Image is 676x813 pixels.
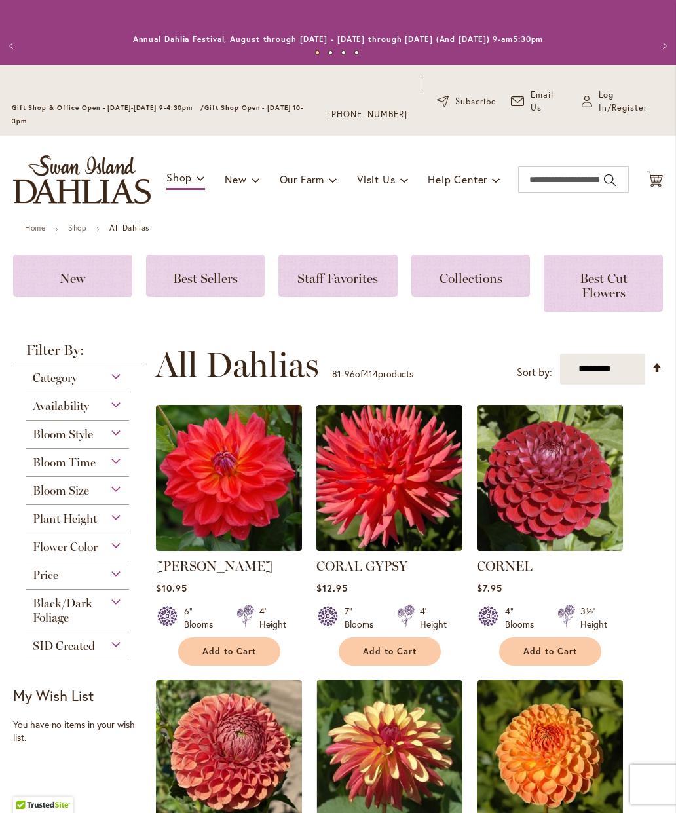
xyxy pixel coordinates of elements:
a: [PERSON_NAME] [156,558,272,574]
button: Add to Cart [499,637,601,666]
span: Staff Favorites [297,271,378,286]
span: Best Sellers [173,271,238,286]
span: Bloom Time [33,455,96,470]
a: CORAL GYPSY [316,558,407,574]
span: 414 [364,368,378,380]
span: Add to Cart [363,646,417,657]
img: COOPER BLAINE [156,405,302,551]
strong: My Wish List [13,686,94,705]
span: Our Farm [280,172,324,186]
span: New [60,271,85,286]
div: 4" Blooms [505,605,542,631]
a: CORAL GYPSY [316,541,462,554]
span: Flower Color [33,540,98,554]
span: New [225,172,246,186]
a: Collections [411,255,531,297]
span: Category [33,371,77,385]
span: $10.95 [156,582,187,594]
span: Subscribe [455,95,497,108]
label: Sort by: [517,360,552,385]
span: Best Cut Flowers [580,271,628,301]
a: store logo [13,155,151,204]
span: Black/Dark Foliage [33,596,92,625]
button: 1 of 4 [315,50,320,55]
span: Add to Cart [523,646,577,657]
a: COOPER BLAINE [156,541,302,554]
a: Best Sellers [146,255,265,297]
img: CORNEL [477,405,623,551]
div: 4' Height [259,605,286,631]
iframe: Launch Accessibility Center [10,766,47,803]
button: 3 of 4 [341,50,346,55]
a: Home [25,223,45,233]
a: Best Cut Flowers [544,255,663,312]
span: Bloom Style [33,427,93,442]
span: All Dahlias [155,345,319,385]
a: Staff Favorites [278,255,398,297]
div: 4' Height [420,605,447,631]
span: Visit Us [357,172,395,186]
span: Collections [440,271,502,286]
a: Email Us [511,88,567,115]
span: Bloom Size [33,483,89,498]
button: Add to Cart [339,637,441,666]
a: Subscribe [437,95,497,108]
button: Add to Cart [178,637,280,666]
span: Plant Height [33,512,97,526]
span: Shop [166,170,192,184]
button: Next [650,33,676,59]
div: 6" Blooms [184,605,221,631]
span: Help Center [428,172,487,186]
button: 2 of 4 [328,50,333,55]
a: CORNEL [477,558,533,574]
div: You have no items in your wish list. [13,718,149,744]
span: $7.95 [477,582,502,594]
span: Availability [33,399,89,413]
span: 81 [332,368,341,380]
a: Log In/Register [582,88,664,115]
a: Shop [68,223,86,233]
div: 7" Blooms [345,605,381,631]
span: Email Us [531,88,567,115]
div: 3½' Height [580,605,607,631]
strong: All Dahlias [109,223,149,233]
span: $12.95 [316,582,348,594]
strong: Filter By: [13,343,142,364]
img: CORAL GYPSY [316,405,462,551]
span: Price [33,568,58,582]
p: - of products [332,364,413,385]
span: Log In/Register [599,88,664,115]
a: CORNEL [477,541,623,554]
button: 4 of 4 [354,50,359,55]
span: SID Created [33,639,95,653]
span: Gift Shop & Office Open - [DATE]-[DATE] 9-4:30pm / [12,104,204,112]
span: Add to Cart [202,646,256,657]
a: New [13,255,132,297]
span: 96 [345,368,355,380]
a: [PHONE_NUMBER] [328,108,407,121]
a: Annual Dahlia Festival, August through [DATE] - [DATE] through [DATE] (And [DATE]) 9-am5:30pm [133,34,544,44]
